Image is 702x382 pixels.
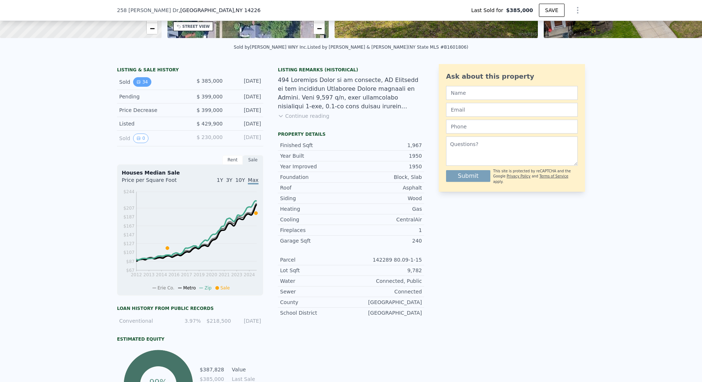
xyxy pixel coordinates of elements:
[280,205,351,213] div: Heating
[133,77,151,87] button: View historical data
[506,7,533,14] span: $385,000
[234,7,260,13] span: , NY 14226
[351,184,422,191] div: Asphalt
[119,77,184,87] div: Sold
[123,206,135,211] tspan: $207
[123,224,135,229] tspan: $167
[182,24,210,29] div: STREET VIEW
[280,309,351,317] div: School District
[278,67,424,73] div: Listing Remarks (Historical)
[244,272,255,277] tspan: 2024
[471,7,506,14] span: Last Sold for
[119,134,184,143] div: Sold
[248,177,258,184] span: Max
[117,7,178,14] span: 258 [PERSON_NAME] Dr
[133,134,148,143] button: View historical data
[280,237,351,244] div: Garage Sqft
[123,214,135,220] tspan: $187
[119,120,184,127] div: Listed
[280,152,351,160] div: Year Built
[226,177,232,183] span: 3Y
[280,226,351,234] div: Fireplaces
[169,272,180,277] tspan: 2016
[156,272,167,277] tspan: 2014
[229,77,261,87] div: [DATE]
[122,176,190,188] div: Price per Square Foot
[280,173,351,181] div: Foundation
[351,195,422,202] div: Wood
[280,267,351,274] div: Lot Sqft
[119,317,171,325] div: Conventional
[351,256,422,263] div: 142289 80.09-1-15
[206,272,218,277] tspan: 2020
[314,23,325,34] a: Zoom out
[150,24,154,33] span: −
[351,205,422,213] div: Gas
[446,170,490,182] button: Submit
[197,94,223,100] span: $ 399,000
[123,250,135,255] tspan: $107
[230,366,263,374] td: Value
[235,177,245,183] span: 10Y
[219,272,230,277] tspan: 2021
[220,285,230,291] span: Sale
[158,285,174,291] span: Erie Co.
[181,272,192,277] tspan: 2017
[199,366,224,374] td: $387,828
[178,7,260,14] span: , [GEOGRAPHIC_DATA]
[123,189,135,194] tspan: $244
[317,24,322,33] span: −
[446,103,578,117] input: Email
[126,268,135,273] tspan: $67
[280,277,351,285] div: Water
[119,93,184,100] div: Pending
[280,184,351,191] div: Roof
[351,163,422,170] div: 1950
[278,131,424,137] div: Property details
[280,142,351,149] div: Finished Sqft
[217,177,223,183] span: 1Y
[446,120,578,134] input: Phone
[570,3,585,18] button: Show Options
[280,256,351,263] div: Parcel
[234,45,307,50] div: Sold by [PERSON_NAME] WNY Inc .
[204,285,211,291] span: Zip
[351,267,422,274] div: 9,782
[278,112,329,120] button: Continue reading
[197,121,223,127] span: $ 429,900
[229,106,261,114] div: [DATE]
[143,272,155,277] tspan: 2013
[539,174,568,178] a: Terms of Service
[280,195,351,202] div: Siding
[126,259,135,264] tspan: $87
[197,134,223,140] span: $ 230,000
[229,120,261,127] div: [DATE]
[197,107,223,113] span: $ 399,000
[351,299,422,306] div: [GEOGRAPHIC_DATA]
[493,169,578,184] div: This site is protected by reCAPTCHA and the Google and apply.
[229,93,261,100] div: [DATE]
[280,163,351,170] div: Year Improved
[351,237,422,244] div: 240
[307,45,468,50] div: Listed by [PERSON_NAME] & [PERSON_NAME] (NY State MLS #B1601806)
[117,336,263,342] div: Estimated Equity
[280,299,351,306] div: County
[280,288,351,295] div: Sewer
[117,306,263,311] div: Loan history from public records
[351,142,422,149] div: 1,967
[351,226,422,234] div: 1
[123,241,135,246] tspan: $127
[197,78,223,84] span: $ 385,000
[123,232,135,237] tspan: $147
[539,4,565,17] button: SAVE
[205,317,231,325] div: $218,500
[351,152,422,160] div: 1950
[147,23,158,34] a: Zoom out
[280,216,351,223] div: Cooling
[446,86,578,100] input: Name
[122,169,258,176] div: Houses Median Sale
[351,216,422,223] div: CentralAir
[351,277,422,285] div: Connected, Public
[131,272,142,277] tspan: 2012
[278,76,424,111] div: 494 Loremips Dolor si am consecte, AD Elitsedd ei tem incididun Utlaboree Dolore magnaali en Admi...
